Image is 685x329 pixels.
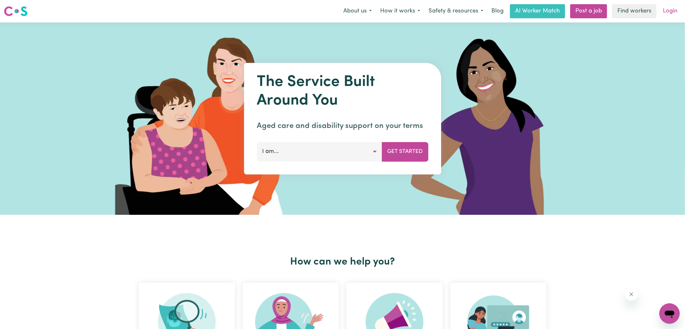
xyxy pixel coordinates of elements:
[257,142,382,161] button: I am...
[659,4,681,18] a: Login
[382,142,428,161] button: Get Started
[376,4,424,18] button: How it works
[257,120,428,132] p: Aged care and disability support on your terms
[339,4,376,18] button: About us
[4,4,39,10] span: Need any help?
[424,4,488,18] button: Safety & resources
[135,256,550,268] h2: How can we help you?
[4,5,28,17] img: Careseekers logo
[257,73,428,110] h1: The Service Built Around You
[4,4,28,19] a: Careseekers logo
[488,4,507,18] a: Blog
[612,4,656,18] a: Find workers
[570,4,607,18] a: Post a job
[510,4,565,18] a: AI Worker Match
[625,288,638,301] iframe: Close message
[659,303,680,324] iframe: Button to launch messaging window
